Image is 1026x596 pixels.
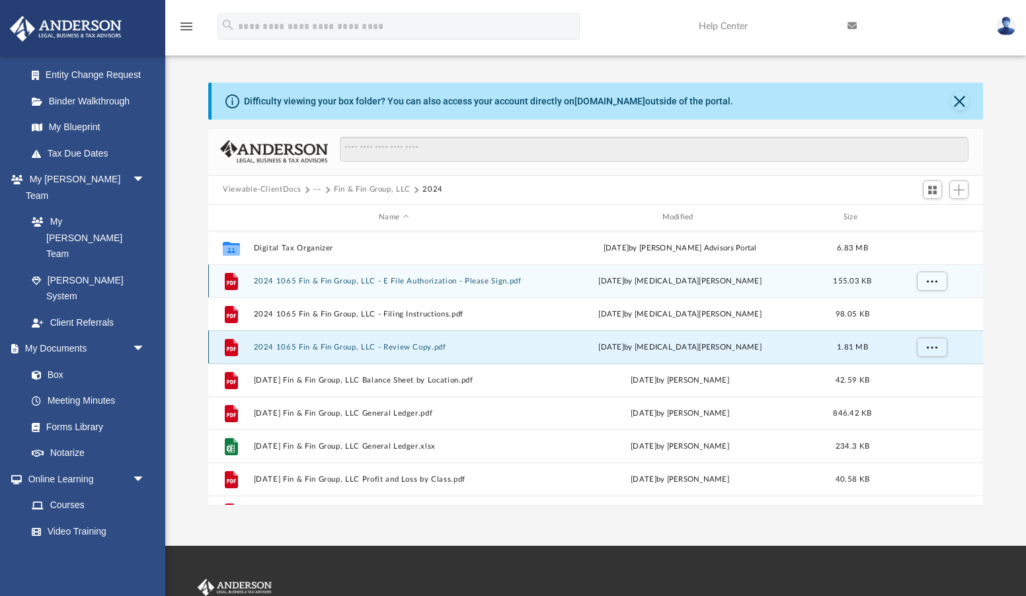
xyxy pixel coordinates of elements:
[214,211,247,223] div: id
[949,180,969,199] button: Add
[540,242,820,254] div: [DATE] by [PERSON_NAME] Advisors Portal
[254,376,534,385] button: [DATE] Fin & Fin Group, LLC Balance Sheet by Location.pdf
[9,336,159,362] a: My Documentsarrow_drop_down
[9,167,159,209] a: My [PERSON_NAME] Teamarrow_drop_down
[19,544,159,571] a: Resources
[833,409,871,416] span: 846.42 KB
[19,309,159,336] a: Client Referrals
[917,403,947,423] button: More options
[540,275,820,287] div: [DATE] by [MEDICAL_DATA][PERSON_NAME]
[19,414,152,440] a: Forms Library
[19,388,159,414] a: Meeting Minutes
[195,579,274,596] img: Anderson Advisors Platinum Portal
[208,231,983,505] div: grid
[19,492,159,519] a: Courses
[885,211,977,223] div: id
[6,16,126,42] img: Anderson Advisors Platinum Portal
[223,184,301,196] button: Viewable-ClientDocs
[19,518,152,544] a: Video Training
[917,370,947,390] button: More options
[539,211,820,223] div: Modified
[917,469,947,489] button: More options
[826,211,879,223] div: Size
[917,304,947,324] button: More options
[244,94,733,108] div: Difficulty viewing your box folder? You can also access your account directly on outside of the p...
[836,310,869,317] span: 98.05 KB
[19,88,165,114] a: Binder Walkthrough
[132,167,159,194] span: arrow_drop_down
[19,62,165,89] a: Entity Change Request
[254,475,534,484] button: [DATE] Fin & Fin Group, LLC Profit and Loss by Class.pdf
[254,277,534,285] button: 2024 1065 Fin & Fin Group, LLC - E File Authorization - Please Sign.pdf
[254,310,534,318] button: 2024 1065 Fin & Fin Group, LLC - Filing Instructions.pdf
[540,407,820,419] div: [DATE] by [PERSON_NAME]
[540,440,820,452] div: [DATE] by [PERSON_NAME]
[540,308,820,320] div: [DATE] by [MEDICAL_DATA][PERSON_NAME]
[253,211,534,223] div: Name
[837,343,868,350] span: 1.81 MB
[132,466,159,493] span: arrow_drop_down
[951,92,969,110] button: Close
[254,442,534,451] button: [DATE] Fin & Fin Group, LLC General Ledger.xlsx
[540,374,820,386] div: [DATE] by [PERSON_NAME]
[19,361,152,388] a: Box
[422,184,443,196] button: 2024
[221,18,235,32] i: search
[996,17,1016,36] img: User Pic
[9,466,159,492] a: Online Learningarrow_drop_down
[334,184,411,196] button: Fin & Fin Group, LLC
[833,277,871,284] span: 155.03 KB
[313,184,322,196] button: ···
[254,244,534,252] button: Digital Tax Organizer
[917,436,947,456] button: More options
[19,140,165,167] a: Tax Due Dates
[254,409,534,418] button: [DATE] Fin & Fin Group, LLC General Ledger.pdf
[917,271,947,291] button: More options
[19,267,159,309] a: [PERSON_NAME] System
[178,19,194,34] i: menu
[837,244,868,251] span: 6.83 MB
[178,25,194,34] a: menu
[836,475,869,482] span: 40.58 KB
[19,209,152,268] a: My [PERSON_NAME] Team
[923,180,943,199] button: Switch to Grid View
[132,336,159,363] span: arrow_drop_down
[917,502,947,522] button: More options
[540,473,820,485] div: [DATE] by [PERSON_NAME]
[917,337,947,357] button: More options
[836,376,869,383] span: 42.59 KB
[836,442,869,449] span: 234.3 KB
[574,96,645,106] a: [DOMAIN_NAME]
[540,341,820,353] div: [DATE] by [MEDICAL_DATA][PERSON_NAME]
[19,114,159,141] a: My Blueprint
[254,343,534,352] button: 2024 1065 Fin & Fin Group, LLC - Review Copy.pdf
[19,440,159,466] a: Notarize
[340,137,968,162] input: Search files and folders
